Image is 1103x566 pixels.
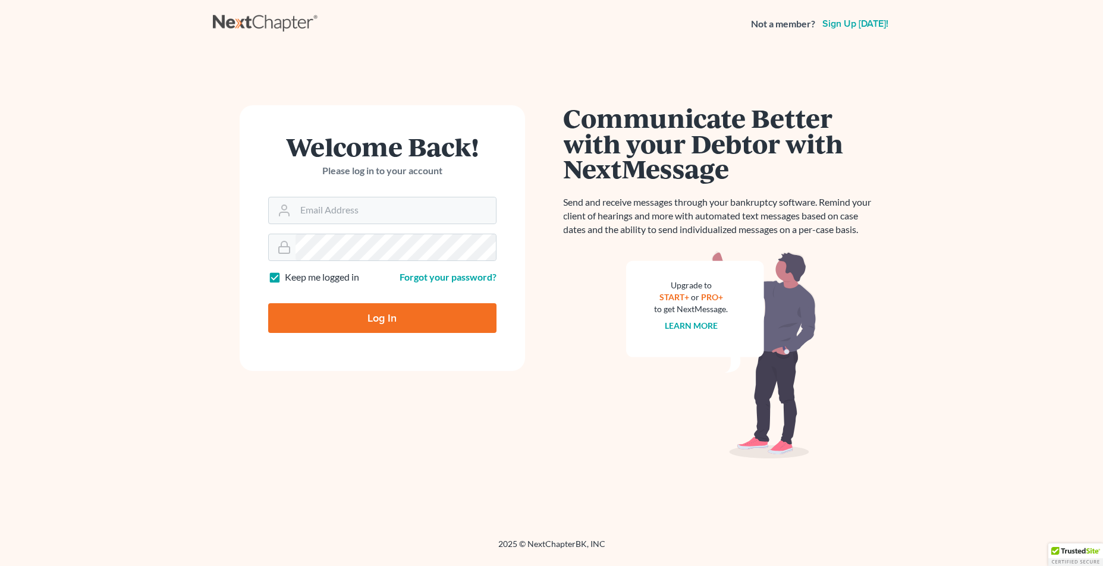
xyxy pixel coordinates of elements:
[564,105,879,181] h1: Communicate Better with your Debtor with NextMessage
[296,197,496,224] input: Email Address
[665,320,718,331] a: Learn more
[701,292,723,302] a: PRO+
[400,271,496,282] a: Forgot your password?
[751,17,815,31] strong: Not a member?
[213,538,891,559] div: 2025 © NextChapterBK, INC
[268,303,496,333] input: Log In
[655,303,728,315] div: to get NextMessage.
[268,164,496,178] p: Please log in to your account
[659,292,689,302] a: START+
[285,271,359,284] label: Keep me logged in
[691,292,699,302] span: or
[268,134,496,159] h1: Welcome Back!
[626,251,816,459] img: nextmessage_bg-59042aed3d76b12b5cd301f8e5b87938c9018125f34e5fa2b7a6b67550977c72.svg
[564,196,879,237] p: Send and receive messages through your bankruptcy software. Remind your client of hearings and mo...
[820,19,891,29] a: Sign up [DATE]!
[1048,543,1103,566] div: TrustedSite Certified
[655,279,728,291] div: Upgrade to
